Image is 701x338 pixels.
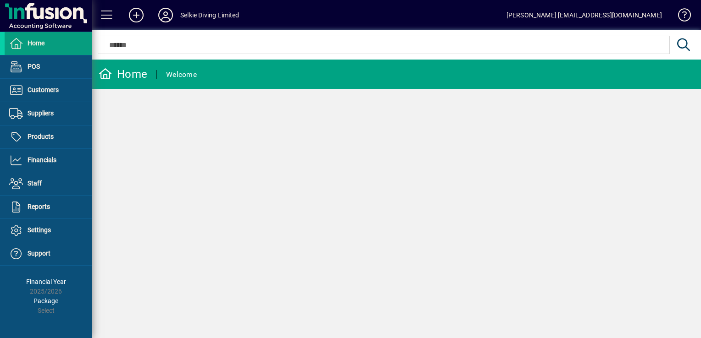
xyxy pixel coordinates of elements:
[28,133,54,140] span: Products
[28,226,51,234] span: Settings
[5,102,92,125] a: Suppliers
[151,7,180,23] button: Profile
[28,109,54,117] span: Suppliers
[5,172,92,195] a: Staff
[5,125,92,148] a: Products
[28,180,42,187] span: Staff
[5,149,92,172] a: Financials
[5,79,92,102] a: Customers
[28,203,50,210] span: Reports
[5,55,92,78] a: POS
[180,8,239,22] div: Selkie Diving Limited
[506,8,662,22] div: [PERSON_NAME] [EMAIL_ADDRESS][DOMAIN_NAME]
[671,2,690,32] a: Knowledge Base
[5,219,92,242] a: Settings
[5,242,92,265] a: Support
[28,250,50,257] span: Support
[166,67,197,82] div: Welcome
[28,39,45,47] span: Home
[26,278,66,285] span: Financial Year
[28,156,56,164] span: Financials
[33,297,58,305] span: Package
[28,63,40,70] span: POS
[5,196,92,218] a: Reports
[99,67,147,82] div: Home
[28,86,59,93] span: Customers
[122,7,151,23] button: Add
